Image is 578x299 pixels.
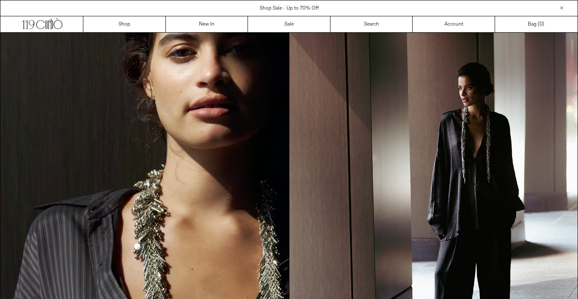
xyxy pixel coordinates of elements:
[539,21,542,28] span: 0
[495,16,578,32] a: Bag ()
[83,16,166,32] a: Shop
[248,16,330,32] a: Sale
[330,16,413,32] a: Search
[260,5,319,12] a: Shop Sale - Up to 70% Off
[166,16,248,32] a: New In
[539,21,544,28] span: )
[413,16,495,32] a: Account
